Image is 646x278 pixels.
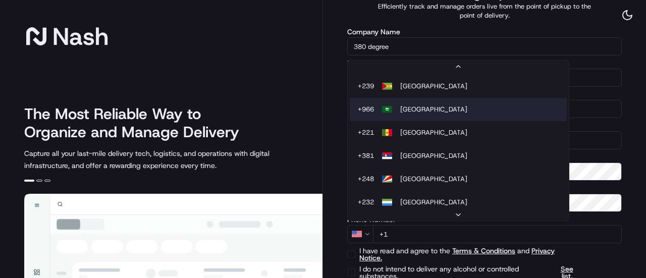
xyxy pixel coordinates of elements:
[400,105,467,114] p: [GEOGRAPHIC_DATA]
[358,105,374,114] p: + 966
[400,128,467,137] p: [GEOGRAPHIC_DATA]
[358,175,374,184] p: + 248
[400,151,467,160] p: [GEOGRAPHIC_DATA]
[358,151,374,160] p: + 381
[358,198,374,207] p: + 232
[400,175,467,184] p: [GEOGRAPHIC_DATA]
[400,82,467,91] p: [GEOGRAPHIC_DATA]
[400,198,467,207] p: [GEOGRAPHIC_DATA]
[358,128,374,137] p: + 221
[358,82,374,91] p: + 239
